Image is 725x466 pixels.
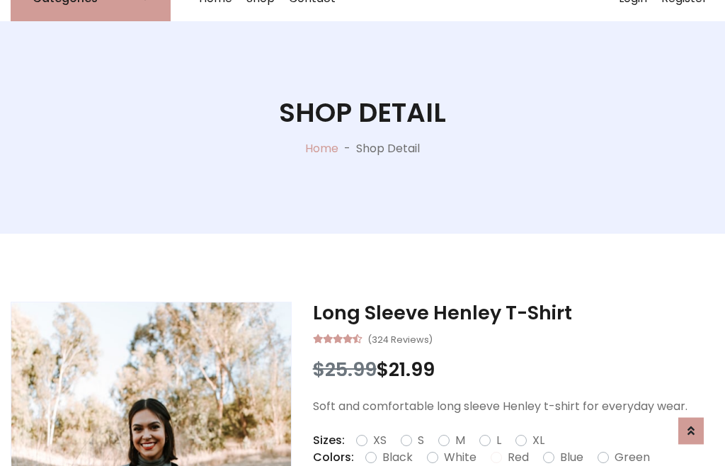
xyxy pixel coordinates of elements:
[313,432,345,449] p: Sizes:
[496,432,501,449] label: L
[338,140,356,157] p: -
[418,432,424,449] label: S
[313,356,377,382] span: $25.99
[356,140,420,157] p: Shop Detail
[313,398,714,415] p: Soft and comfortable long sleeve Henley t-shirt for everyday wear.
[305,140,338,157] a: Home
[313,358,714,381] h3: $
[532,432,544,449] label: XL
[508,449,529,466] label: Red
[279,97,446,129] h1: Shop Detail
[444,449,476,466] label: White
[373,432,387,449] label: XS
[389,356,435,382] span: 21.99
[560,449,583,466] label: Blue
[615,449,650,466] label: Green
[367,330,433,347] small: (324 Reviews)
[382,449,413,466] label: Black
[313,449,354,466] p: Colors:
[313,302,714,324] h3: Long Sleeve Henley T-Shirt
[455,432,465,449] label: M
